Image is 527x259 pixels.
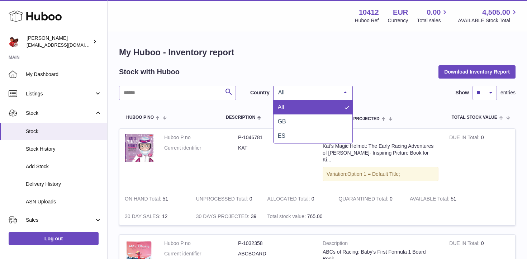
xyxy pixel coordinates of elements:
strong: Description [323,240,438,249]
span: Stock History [26,146,102,152]
label: Country [250,89,270,96]
span: 30 DAYS PROJECTED [334,117,380,121]
strong: DUE IN Total [449,135,481,142]
span: 765.00 [307,213,323,219]
span: Add Stock [26,163,102,170]
span: Huboo P no [126,115,154,120]
span: entries [500,89,516,96]
span: All [276,89,338,96]
span: My Dashboard [26,71,102,78]
td: 0 [262,190,333,208]
strong: UNPROCESSED Total [196,196,250,203]
img: hello@redracerbooks.com [9,36,19,47]
a: 4,505.00 AVAILABLE Stock Total [458,8,518,24]
span: ES [278,133,285,139]
strong: EUR [393,8,408,17]
td: 0 [191,190,262,208]
h2: Stock with Huboo [119,67,180,77]
td: 51 [404,190,476,208]
img: product image [125,134,153,162]
strong: 30 DAYS PROJECTED [196,213,251,221]
strong: ALLOCATED Total [267,196,311,203]
span: Delivery History [26,181,102,188]
dt: Current identifier [164,250,238,257]
dt: Huboo P no [164,134,238,141]
div: [PERSON_NAME] [27,35,91,48]
strong: ON HAND Total [125,196,163,203]
h1: My Huboo - Inventory report [119,47,516,58]
div: Currency [388,17,408,24]
div: Kat’s Magic Helmet: The Early Racing Adventures of [PERSON_NAME]- Inspiring Picture Book for Ki... [323,143,438,163]
dd: ABCBOARD [238,250,312,257]
dd: KAT [238,145,312,151]
span: 0 [390,196,393,202]
span: Total sales [417,17,449,24]
span: [EMAIL_ADDRESS][DOMAIN_NAME] [27,42,105,48]
span: Total stock value [452,115,497,120]
span: 0.00 [427,8,441,17]
span: Option 1 = Default Title; [347,171,400,177]
td: 51 [119,190,191,208]
span: ASN Uploads [26,198,102,205]
a: 0.00 Total sales [417,8,449,24]
td: 39 [191,208,262,225]
strong: Total stock value [267,213,307,221]
strong: Description [323,134,438,143]
td: 12 [119,208,191,225]
a: Log out [9,232,99,245]
span: All [278,104,284,110]
td: 0 [444,129,515,190]
span: 4,505.00 [482,8,510,17]
div: Variation: [323,167,438,182]
strong: 10412 [359,8,379,17]
strong: AVAILABLE Total [410,196,451,203]
span: Stock [26,128,102,135]
dt: Current identifier [164,145,238,151]
dd: P-1046781 [238,134,312,141]
span: Listings [26,90,94,97]
div: Huboo Ref [355,17,379,24]
span: GB [278,118,286,124]
label: Show [456,89,469,96]
strong: QUARANTINED Total [338,196,390,203]
dt: Huboo P no [164,240,238,247]
span: Stock [26,110,94,117]
span: Sales [26,217,94,223]
span: Description [226,115,255,120]
button: Download Inventory Report [438,65,516,78]
strong: DUE IN Total [449,240,481,248]
strong: 30 DAY SALES [125,213,162,221]
dd: P-1032358 [238,240,312,247]
span: AVAILABLE Stock Total [458,17,518,24]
